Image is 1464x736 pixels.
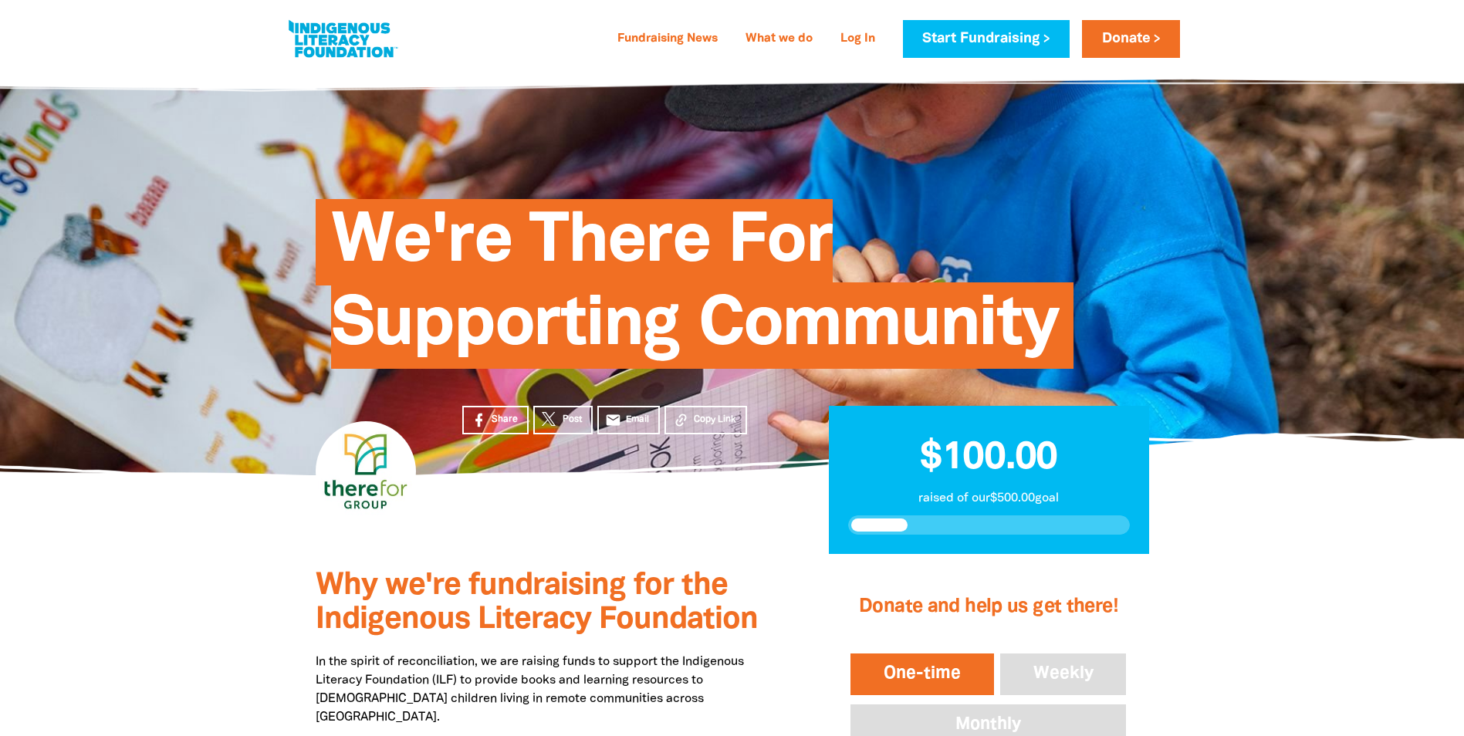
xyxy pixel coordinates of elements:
button: Copy Link [664,406,747,434]
a: Share [462,406,529,434]
a: emailEmail [597,406,661,434]
h2: Donate and help us get there! [847,576,1129,638]
i: email [605,412,621,428]
span: Email [626,413,649,427]
button: One-time [847,650,997,698]
span: Copy Link [694,413,736,427]
p: raised of our $500.00 goal [848,489,1130,508]
a: Log In [831,27,884,52]
button: Weekly [997,650,1130,698]
span: Share [492,413,518,427]
a: Donate [1082,20,1179,58]
a: Fundraising News [608,27,727,52]
span: We're There For Supporting Community [331,211,1058,369]
span: Why we're fundraising for the Indigenous Literacy Foundation [316,572,758,634]
a: What we do [736,27,822,52]
span: $100.00 [920,441,1057,476]
span: Post [563,413,582,427]
a: Post [533,406,593,434]
a: Start Fundraising [903,20,1070,58]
